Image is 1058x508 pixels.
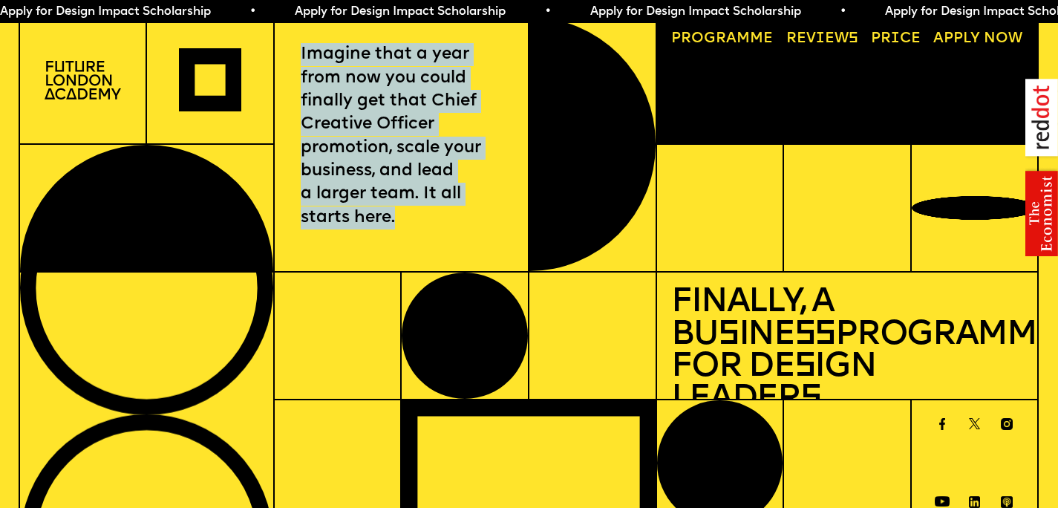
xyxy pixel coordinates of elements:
[829,6,836,18] span: •
[794,319,835,352] span: ss
[779,25,866,53] a: Reviews
[794,351,815,384] span: s
[534,6,541,18] span: •
[933,31,944,46] span: A
[664,25,780,53] a: Programme
[927,25,1031,53] a: Apply now
[301,43,501,229] p: Imagine that a year from now you could finally get that Chief Creative Officer promotion, scale y...
[718,319,739,352] span: s
[800,382,821,416] span: s
[863,25,928,53] a: Price
[726,31,737,46] span: a
[671,287,1022,415] h1: Finally, a Bu ine Programme for De ign Leader
[239,6,246,18] span: •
